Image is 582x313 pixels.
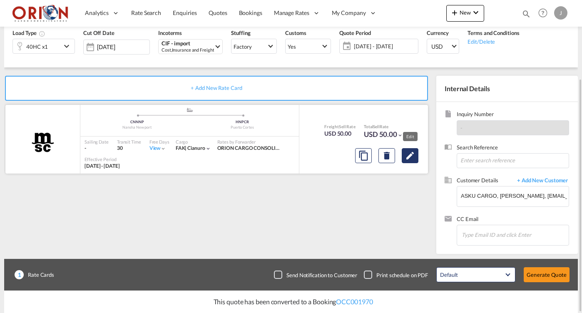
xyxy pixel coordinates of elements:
span: Sell [339,124,346,129]
a: OCC001970 [336,298,373,306]
div: Nansha New port [85,125,190,130]
span: Rate Cards [24,271,54,278]
md-tooltip: Edit [403,132,418,141]
md-icon: icon-plus 400-fg [450,7,460,17]
div: CIF - import [162,40,214,47]
span: Analytics [85,9,109,17]
div: CNNNP [85,119,190,125]
md-select: Select Stuffing: Factory [231,39,277,54]
md-icon: icon-chevron-down [62,41,74,51]
span: Customs [285,30,306,36]
div: cianuro [176,145,205,152]
md-icon: icon-chevron-down [205,146,211,152]
div: 30 [117,145,141,152]
div: Free Days [149,139,169,145]
div: Sailing Date [85,139,109,145]
div: Print schedule on PDF [376,271,428,278]
span: CC Email [457,215,569,225]
span: Terms and Conditions [468,30,519,36]
div: J [554,6,567,20]
span: Help [536,6,550,20]
md-icon: assets/icons/custom/copyQuote.svg [358,151,368,161]
span: Incoterms [158,30,182,36]
div: Edit/Delete [468,37,519,45]
md-select: Select Currency: $ USDUnited States Dollar [427,39,459,54]
md-icon: icon-chevron-down [471,7,481,17]
div: Transit Time [117,139,141,145]
span: - [460,124,463,131]
span: + Add New Rate Card [191,84,242,91]
div: Help [536,6,554,21]
span: [DATE] - [DATE] [352,40,418,52]
input: Enter search reference [457,153,569,168]
div: Viewicon-chevron-down [149,145,167,152]
md-select: Select Customs: Yes [285,39,331,54]
div: icon-magnify [522,9,531,22]
div: 10 Apr 2025 - 30 Aug 2025 [85,163,120,170]
span: Load Type [12,30,45,36]
button: icon-plus 400-fgNewicon-chevron-down [446,5,484,22]
md-icon: icon-information-outline [39,30,45,37]
span: [DATE] - [DATE] [85,163,120,169]
md-icon: icon-chevron-down [397,132,403,138]
span: Quotes [209,9,227,16]
span: + Add New Customer [513,176,569,186]
div: Factory [234,43,251,50]
md-checkbox: Checkbox No Ink [274,271,357,279]
span: Inquiry Number [457,110,569,120]
span: Quote Period [339,30,371,36]
div: Effective Period [85,156,120,162]
span: Currency [427,30,448,36]
span: New [450,9,481,16]
div: Rates by Forwarder [217,139,282,145]
div: Cargo [176,139,211,145]
md-icon: icon-calendar [340,41,350,51]
md-select: Select Incoterms: CIF - import Cost,Insurance and Freight [158,39,223,54]
div: USD 50.00 [324,129,356,138]
button: Copy [355,148,372,163]
input: Chips input. [462,226,545,243]
p: This quote has been converted to a Booking [209,297,373,306]
div: Default [440,271,458,278]
span: Cut Off Date [83,30,114,36]
button: Generate Quote [524,267,570,282]
input: Select [97,44,149,50]
div: 40HC x1 [26,41,48,52]
span: Customer Details [457,176,513,186]
div: - [85,145,109,152]
div: Send Notification to Customer [286,271,357,278]
span: ORION CARGO CONSOLIDATORS S. R. L. DE C. V. [217,145,328,151]
div: Yes [288,43,296,50]
img: 2c36fa60c4e911ed9fceb5e2556746cc.JPG [12,4,69,22]
span: Manage Rates [274,9,309,17]
span: FAK [176,145,188,151]
span: Stuffing [231,30,250,36]
md-checkbox: Checkbox No Ink [364,271,428,279]
div: ORION CARGO CONSOLIDATORS S. R. L. DE C. V. [217,145,282,152]
img: MSC [31,132,55,153]
md-icon: assets/icons/custom/ship-fill.svg [185,108,195,112]
span: Search Reference [457,144,569,153]
div: Freight Rate [324,124,356,129]
span: Enquiries [173,9,197,16]
input: Enter Customer Details [461,186,569,205]
div: Puerto Cortes [190,125,295,130]
span: USD [431,42,450,51]
md-icon: icon-magnify [522,9,531,18]
div: USD 50.00 [364,129,403,139]
div: 40HC x1icon-chevron-down [12,39,75,54]
span: Bookings [239,9,262,16]
span: [DATE] - [DATE] [354,42,416,50]
button: Edit [402,148,418,163]
md-icon: icon-chevron-down [160,146,166,152]
md-chips-wrap: Chips container. Enter the text area, then type text, and press enter to add a chip. [460,225,569,243]
div: + Add New Rate Card [5,76,428,101]
div: HNPCR [190,119,295,125]
span: Sell [373,124,380,129]
span: | [185,145,187,151]
div: Total Rate [364,124,403,129]
button: Delete [378,148,395,163]
div: Cost,Insurance and Freight [162,47,214,53]
div: Internal Details [436,76,578,102]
